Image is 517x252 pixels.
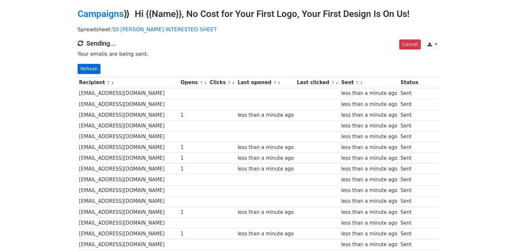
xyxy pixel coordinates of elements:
div: less than a minute ago [341,133,397,141]
div: less than a minute ago [341,155,397,162]
div: less than a minute ago [237,111,294,119]
th: Recipient [78,77,179,88]
td: [EMAIL_ADDRESS][DOMAIN_NAME] [78,131,179,142]
td: [EMAIL_ADDRESS][DOMAIN_NAME] [78,217,179,228]
a: ↓ [204,80,207,85]
th: Clicks [208,77,236,88]
a: ↓ [232,80,235,85]
td: Sent [399,110,420,120]
td: Sent [399,153,420,164]
td: [EMAIL_ADDRESS][DOMAIN_NAME] [78,164,179,174]
div: less than a minute ago [341,176,397,184]
td: [EMAIL_ADDRESS][DOMAIN_NAME] [78,110,179,120]
td: [EMAIL_ADDRESS][DOMAIN_NAME] [78,207,179,217]
div: 1 [180,165,206,173]
div: less than a minute ago [341,101,397,108]
div: less than a minute ago [237,209,294,216]
div: 1 [180,111,206,119]
th: Last opened [236,77,296,88]
div: less than a minute ago [341,90,397,97]
th: Status [399,77,420,88]
a: ↓ [360,80,363,85]
td: Sent [399,142,420,153]
td: Sent [399,217,420,228]
td: Sent [399,185,420,196]
td: Sent [399,207,420,217]
td: [EMAIL_ADDRESS][DOMAIN_NAME] [78,142,179,153]
a: ↑ [273,80,277,85]
p: Spreadsheet: [78,26,440,33]
div: less than a minute ago [237,144,294,151]
a: Cancel [399,39,420,50]
td: [EMAIL_ADDRESS][DOMAIN_NAME] [78,120,179,131]
div: less than a minute ago [237,165,294,173]
div: less than a minute ago [341,187,397,194]
td: [EMAIL_ADDRESS][DOMAIN_NAME] [78,228,179,239]
td: [EMAIL_ADDRESS][DOMAIN_NAME] [78,196,179,207]
th: Sent [340,77,399,88]
td: Sent [399,99,420,110]
td: [EMAIL_ADDRESS][DOMAIN_NAME] [78,174,179,185]
td: Sent [399,174,420,185]
a: Refresh [78,64,101,74]
td: Sent [399,164,420,174]
a: ↑ [331,80,335,85]
div: less than a minute ago [341,219,397,227]
div: less than a minute ago [341,230,397,238]
td: Sent [399,131,420,142]
div: less than a minute ago [341,122,397,130]
td: [EMAIL_ADDRESS][DOMAIN_NAME] [78,239,179,250]
a: Campaigns [78,8,124,19]
a: ↑ [200,80,203,85]
th: Opens [179,77,208,88]
div: 1 [180,155,206,162]
div: less than a minute ago [341,165,397,173]
div: less than a minute ago [341,241,397,248]
div: less than a minute ago [237,155,294,162]
div: less than a minute ago [341,209,397,216]
h2: ⟫ Hi {{Name}}, No Cost for Your First Logo, Your First Design Is On Us! [78,8,440,20]
td: Sent [399,239,420,250]
a: ↑ [356,80,359,85]
td: [EMAIL_ADDRESS][DOMAIN_NAME] [78,153,179,164]
th: Last clicked [295,77,340,88]
div: 1 [180,209,206,216]
a: ↓ [335,80,339,85]
td: Sent [399,196,420,207]
p: Your emails are being sent. [78,51,440,57]
div: less than a minute ago [341,111,397,119]
iframe: Chat Widget [484,221,517,252]
td: [EMAIL_ADDRESS][DOMAIN_NAME] [78,88,179,99]
h4: Sending... [78,39,440,47]
div: 1 [180,230,206,238]
td: Sent [399,228,420,239]
td: Sent [399,120,420,131]
td: Sent [399,88,420,99]
a: ↑ [227,80,231,85]
a: ↑ [107,80,110,85]
div: less than a minute ago [341,144,397,151]
div: less than a minute ago [341,198,397,205]
td: [EMAIL_ADDRESS][DOMAIN_NAME] [78,99,179,110]
div: less than a minute ago [237,230,294,238]
a: ↓ [277,80,281,85]
td: [EMAIL_ADDRESS][DOMAIN_NAME] [78,185,179,196]
a: ↓ [111,80,114,85]
a: 50 [PERSON_NAME] INTERESTED SHEET [112,26,217,33]
div: 1 [180,144,206,151]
